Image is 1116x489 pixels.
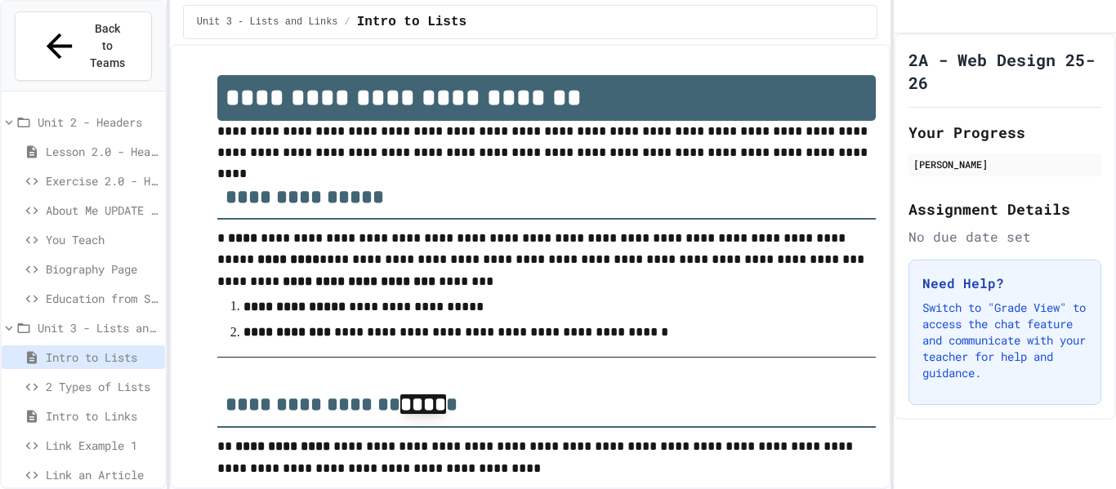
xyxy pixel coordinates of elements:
span: Intro to Links [46,407,158,425]
span: Intro to Lists [46,349,158,366]
h3: Need Help? [922,273,1087,293]
h2: Assignment Details [908,198,1101,220]
h1: 2A - Web Design 25-26 [908,48,1101,94]
div: [PERSON_NAME] [913,157,1096,171]
span: Unit 3 - Lists and Links [197,16,338,29]
span: Lesson 2.0 - Headers [46,143,158,160]
span: Unit 2 - Headers [38,113,158,131]
h2: Your Progress [908,121,1101,144]
span: / [345,16,350,29]
span: Link an Article [46,466,158,483]
span: Unit 3 - Lists and Links [38,319,158,336]
span: Link Example 1 [46,437,158,454]
p: Switch to "Grade View" to access the chat feature and communicate with your teacher for help and ... [922,300,1087,381]
span: About Me UPDATE with Headers [46,202,158,219]
div: No due date set [908,227,1101,247]
span: 2 Types of Lists [46,378,158,395]
button: Back to Teams [15,11,152,81]
span: Exercise 2.0 - Header Practice [46,172,158,189]
span: Intro to Lists [357,12,466,32]
span: Biography Page [46,260,158,278]
span: You Teach [46,231,158,248]
span: Education from Scratch [46,290,158,307]
span: Back to Teams [88,20,127,72]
